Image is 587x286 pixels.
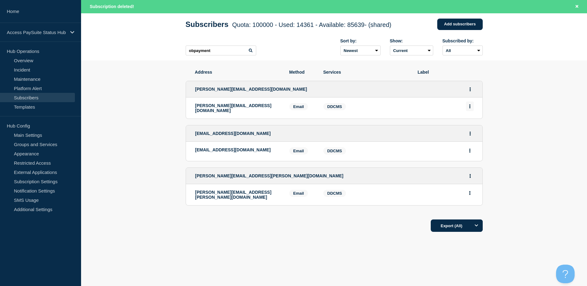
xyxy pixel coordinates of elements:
[466,171,474,181] button: Actions
[195,103,280,113] p: [PERSON_NAME][EMAIL_ADDRESS][DOMAIN_NAME]
[195,87,307,92] span: [PERSON_NAME][EMAIL_ADDRESS][DOMAIN_NAME]
[418,70,473,75] span: Label
[289,70,314,75] span: Method
[289,103,308,110] span: Email
[573,3,581,10] button: Close banner
[289,147,308,154] span: Email
[327,191,342,196] span: DDCMS
[466,188,474,198] button: Actions
[390,38,433,43] div: Show:
[7,30,66,35] p: Access PaySuite Status Hub
[289,190,308,197] span: Email
[466,102,474,111] button: Actions
[442,45,483,55] select: Subscribed by
[340,45,381,55] select: Sort by
[390,45,433,55] select: Deleted
[431,219,483,232] button: Export (All)
[323,70,408,75] span: Services
[340,38,381,43] div: Sort by:
[556,265,575,283] iframe: Help Scout Beacon - Open
[186,20,391,29] h1: Subscribers
[437,19,483,30] a: Add subscribers
[195,190,280,200] p: [PERSON_NAME][EMAIL_ADDRESS][PERSON_NAME][DOMAIN_NAME]
[195,131,271,136] span: [EMAIL_ADDRESS][DOMAIN_NAME]
[232,21,391,28] span: Quota: 100000 - Used: 14361 - Available: 85639 - (shared)
[195,173,343,178] span: [PERSON_NAME][EMAIL_ADDRESS][PERSON_NAME][DOMAIN_NAME]
[186,45,256,55] input: Search subscribers
[327,104,342,109] span: DDCMS
[195,70,280,75] span: Address
[90,4,134,9] span: Subscription deleted!
[470,219,483,232] button: Options
[195,147,280,152] p: [EMAIL_ADDRESS][DOMAIN_NAME]
[466,84,474,94] button: Actions
[327,149,342,153] span: DDCMS
[466,129,474,138] button: Actions
[442,38,483,43] div: Subscribed by:
[466,146,474,155] button: Actions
